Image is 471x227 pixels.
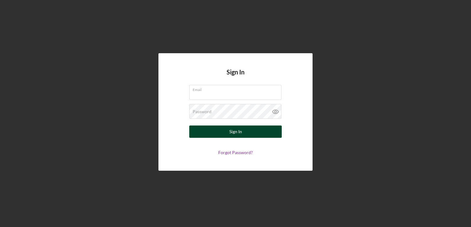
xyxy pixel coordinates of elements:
[189,125,282,138] button: Sign In
[218,150,253,155] a: Forgot Password?
[227,69,244,85] h4: Sign In
[193,109,211,114] label: Password
[229,125,242,138] div: Sign In
[193,85,281,92] label: Email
